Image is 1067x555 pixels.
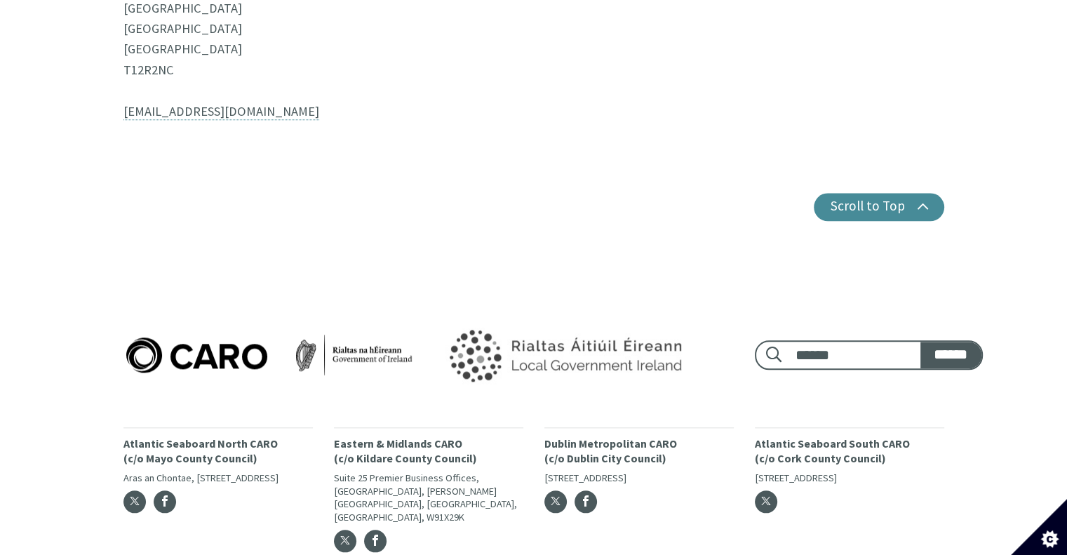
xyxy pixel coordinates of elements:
[575,490,597,513] a: Facebook
[154,490,176,513] a: Facebook
[334,436,523,466] p: Eastern & Midlands CARO (c/o Kildare County Council)
[544,436,734,466] p: Dublin Metropolitan CARO (c/o Dublin City Council)
[544,472,734,485] p: [STREET_ADDRESS]
[334,472,523,524] p: Suite 25 Premier Business Offices, [GEOGRAPHIC_DATA], [PERSON_NAME][GEOGRAPHIC_DATA], [GEOGRAPHIC...
[123,103,319,120] a: [EMAIL_ADDRESS][DOMAIN_NAME]
[123,335,415,375] img: Caro logo
[123,490,146,513] a: Twitter
[755,490,777,513] a: Twitter
[814,193,944,221] button: Scroll to Top
[417,311,709,399] img: Government of Ireland logo
[1011,499,1067,555] button: Set cookie preferences
[123,436,313,466] p: Atlantic Seaboard North CARO (c/o Mayo County Council)
[334,530,356,552] a: Twitter
[364,530,387,552] a: Facebook
[123,472,313,485] p: Aras an Chontae, [STREET_ADDRESS]
[755,436,944,466] p: Atlantic Seaboard South CARO (c/o Cork County Council)
[544,490,567,513] a: Twitter
[755,472,944,485] p: [STREET_ADDRESS]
